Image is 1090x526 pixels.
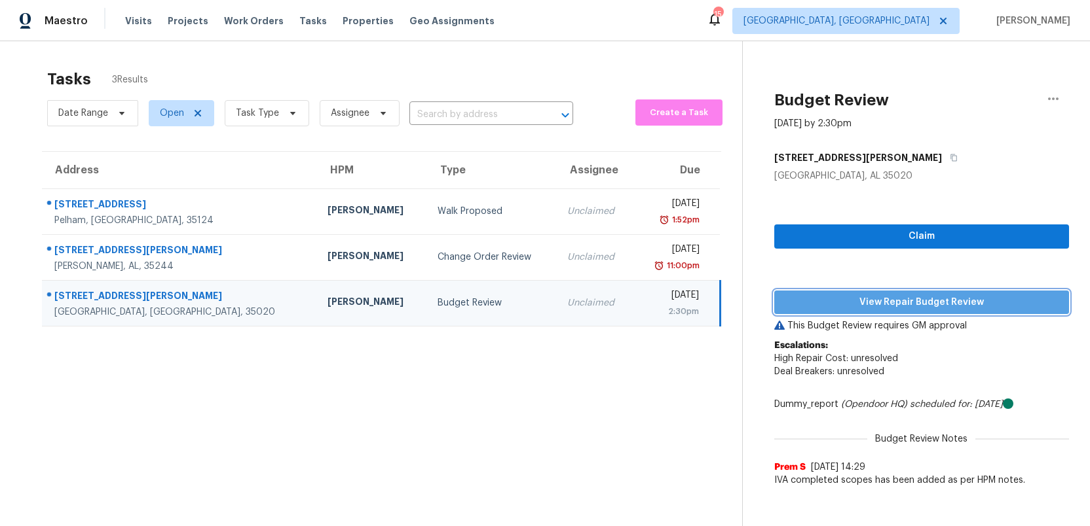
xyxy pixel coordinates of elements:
span: Tasks [299,16,327,26]
span: Open [160,107,184,120]
span: IVA completed scopes has been added as per HPM notes. [774,474,1069,487]
span: High Repair Cost: unresolved [774,354,898,363]
span: Date Range [58,107,108,120]
span: Prem S [774,461,806,474]
button: Create a Task [635,99,723,126]
span: [GEOGRAPHIC_DATA], [GEOGRAPHIC_DATA] [743,14,930,27]
span: Assignee [331,107,369,120]
span: Task Type [236,107,279,120]
div: Change Order Review [438,251,546,264]
div: [GEOGRAPHIC_DATA], AL 35020 [774,169,1069,183]
span: [PERSON_NAME] [991,14,1070,27]
div: 11:00pm [664,259,700,272]
span: Deal Breakers: unresolved [774,367,884,376]
button: Open [556,106,574,124]
th: HPM [317,152,426,188]
h5: [STREET_ADDRESS][PERSON_NAME] [774,151,942,164]
div: [DATE] by 2:30pm [774,117,852,130]
img: Overdue Alarm Icon [659,213,669,226]
div: [STREET_ADDRESS][PERSON_NAME] [54,243,307,260]
div: [DATE] [644,197,700,213]
h2: Tasks [47,73,91,86]
div: 15 [713,8,723,21]
span: Projects [168,14,208,27]
th: Type [427,152,557,188]
span: Maestro [45,14,88,27]
span: Visits [125,14,152,27]
div: Budget Review [438,296,546,309]
th: Due [633,152,720,188]
div: [STREET_ADDRESS][PERSON_NAME] [54,289,307,306]
div: [DATE] [644,243,700,259]
span: Claim [785,228,1059,245]
div: Unclaimed [567,251,624,264]
span: Budget Review Notes [867,432,975,446]
div: Walk Proposed [438,205,546,218]
input: Search by address [409,105,536,125]
div: [DATE] [644,289,699,305]
div: [PERSON_NAME] [328,203,416,220]
span: Create a Task [642,105,716,120]
div: 1:52pm [669,213,700,226]
span: 3 Results [112,73,148,86]
p: This Budget Review requires GM approval [774,319,1069,332]
th: Address [42,152,317,188]
div: Unclaimed [567,205,624,218]
i: scheduled for: [DATE] [910,400,1003,409]
button: View Repair Budget Review [774,290,1069,315]
span: [DATE] 14:29 [811,463,865,472]
img: Overdue Alarm Icon [654,259,664,272]
i: (Opendoor HQ) [841,400,907,409]
div: [GEOGRAPHIC_DATA], [GEOGRAPHIC_DATA], 35020 [54,306,307,319]
button: Copy Address [942,146,960,169]
span: View Repair Budget Review [785,294,1059,311]
div: [PERSON_NAME] [328,249,416,266]
th: Assignee [557,152,634,188]
h2: Budget Review [774,94,889,107]
div: 2:30pm [644,305,699,318]
div: [PERSON_NAME], AL, 35244 [54,260,307,273]
div: Unclaimed [567,296,624,309]
span: Geo Assignments [409,14,495,27]
b: Escalations: [774,341,828,350]
div: Pelham, [GEOGRAPHIC_DATA], 35124 [54,214,307,227]
div: Dummy_report [774,398,1069,411]
span: Work Orders [224,14,284,27]
button: Claim [774,224,1069,249]
div: [STREET_ADDRESS] [54,198,307,214]
div: [PERSON_NAME] [328,295,416,311]
span: Properties [343,14,394,27]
